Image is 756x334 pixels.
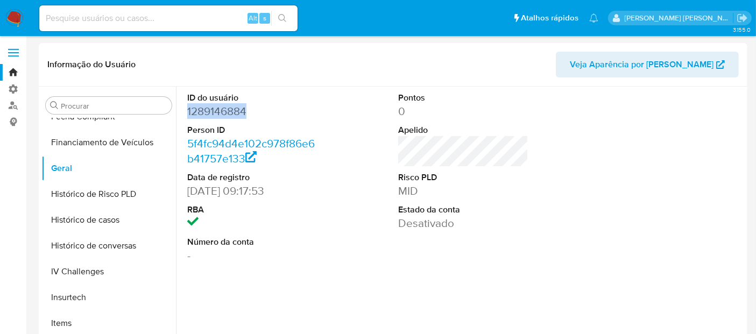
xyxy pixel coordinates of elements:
[47,59,136,70] h1: Informação do Usuário
[187,136,315,166] a: 5f4fc94d4e102c978f86e6b41757e133
[187,204,317,216] dt: RBA
[398,204,528,216] dt: Estado da conta
[398,124,528,136] dt: Apelido
[41,233,176,259] button: Histórico de conversas
[398,92,528,104] dt: Pontos
[187,92,317,104] dt: ID do usuário
[521,12,578,24] span: Atalhos rápidos
[41,207,176,233] button: Histórico de casos
[589,13,598,23] a: Notificações
[187,172,317,183] dt: Data de registro
[398,183,528,198] dd: MID
[249,13,257,23] span: Alt
[41,155,176,181] button: Geral
[271,11,293,26] button: search-icon
[41,285,176,310] button: Insurtech
[187,104,317,119] dd: 1289146884
[39,11,298,25] input: Pesquise usuários ou casos...
[398,172,528,183] dt: Risco PLD
[398,216,528,231] dd: Desativado
[625,13,733,23] p: marcos.ferreira@mercadopago.com.br
[187,124,317,136] dt: Person ID
[737,12,748,24] a: Sair
[41,130,176,155] button: Financiamento de Veículos
[41,181,176,207] button: Histórico de Risco PLD
[556,52,739,77] button: Veja Aparência por [PERSON_NAME]
[570,52,713,77] span: Veja Aparência por [PERSON_NAME]
[187,183,317,198] dd: [DATE] 09:17:53
[398,104,528,119] dd: 0
[41,259,176,285] button: IV Challenges
[50,101,59,110] button: Procurar
[61,101,167,111] input: Procurar
[263,13,266,23] span: s
[187,248,317,263] dd: -
[187,236,317,248] dt: Número da conta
